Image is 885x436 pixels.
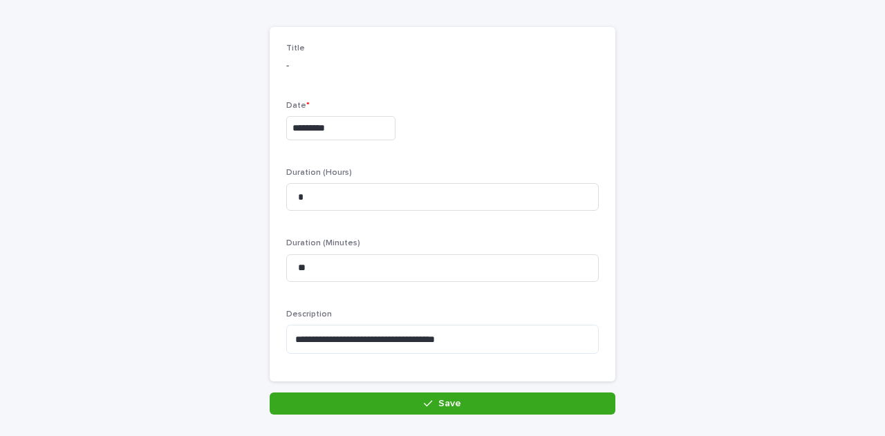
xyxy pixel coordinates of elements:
[286,44,305,53] span: Title
[286,59,599,73] p: -
[270,392,615,415] button: Save
[286,239,360,247] span: Duration (Minutes)
[286,310,332,319] span: Description
[286,169,352,177] span: Duration (Hours)
[286,102,310,110] span: Date
[438,399,461,408] span: Save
